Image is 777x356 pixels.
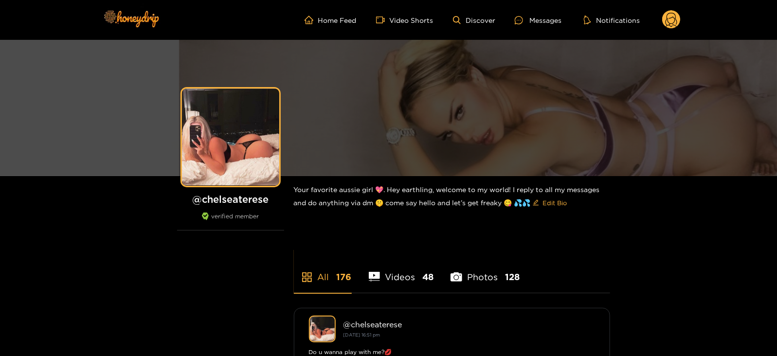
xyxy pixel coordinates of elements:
li: All [294,249,352,293]
span: video-camera [376,16,390,24]
button: Notifications [581,15,643,25]
a: Discover [453,16,495,24]
a: Video Shorts [376,16,434,24]
li: Videos [369,249,434,293]
span: 176 [337,271,352,283]
div: Messages [515,15,561,26]
div: Your favorite aussie girl 💖. Hey earthling, welcome to my world! I reply to all my messages and d... [294,176,610,218]
span: home [305,16,318,24]
img: chelseaterese [309,316,336,342]
h1: @ chelseaterese [177,193,284,205]
span: appstore [301,271,313,283]
li: Photos [451,249,520,293]
span: edit [533,199,539,207]
div: verified member [177,213,284,231]
span: 128 [505,271,520,283]
span: 48 [422,271,434,283]
button: editEdit Bio [531,195,569,211]
small: [DATE] 16:51 pm [343,332,380,338]
span: Edit Bio [543,198,567,208]
div: @ chelseaterese [343,320,595,329]
a: Home Feed [305,16,357,24]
